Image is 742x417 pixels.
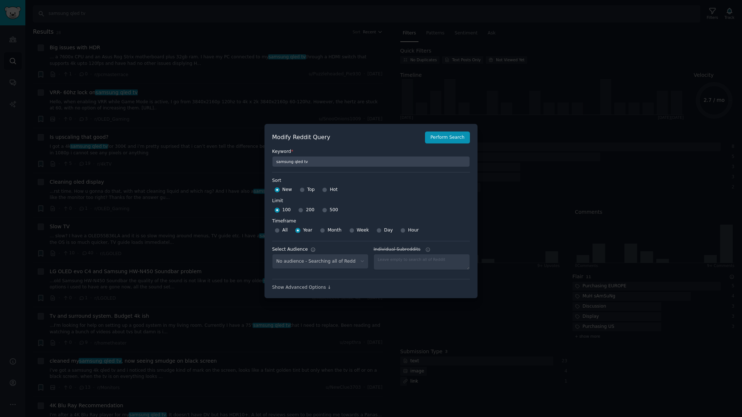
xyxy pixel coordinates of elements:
[272,133,421,142] h2: Modify Reddit Query
[272,198,283,204] div: Limit
[374,246,470,253] label: Individual Subreddits
[307,187,315,193] span: Top
[282,227,288,234] span: All
[272,246,308,253] div: Select Audience
[303,227,312,234] span: Year
[272,284,470,291] div: Show Advanced Options ↓
[272,178,470,184] label: Sort
[272,156,470,167] input: Keyword to search on Reddit
[408,227,419,234] span: Hour
[282,187,292,193] span: New
[357,227,369,234] span: Week
[330,187,338,193] span: Hot
[425,132,470,144] button: Perform Search
[306,207,314,213] span: 200
[282,207,291,213] span: 100
[328,227,341,234] span: Month
[384,227,393,234] span: Day
[272,216,470,225] label: Timeframe
[272,149,470,155] label: Keyword
[330,207,338,213] span: 500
